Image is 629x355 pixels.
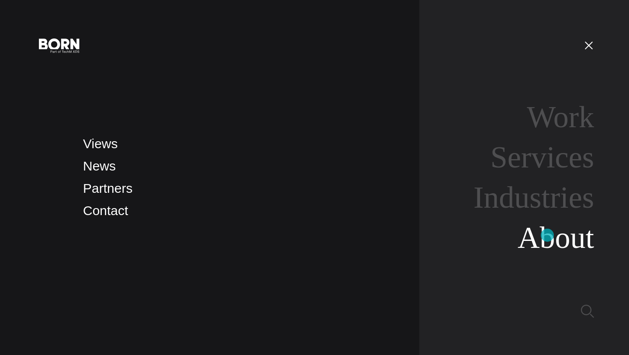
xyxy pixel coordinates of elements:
[491,140,594,174] a: Services
[83,203,128,218] a: Contact
[83,136,118,151] a: Views
[473,181,594,214] a: Industries
[578,36,599,54] button: Open
[83,181,132,195] a: Partners
[581,305,594,318] img: Search
[527,100,594,134] a: Work
[518,221,594,254] a: About
[83,159,116,173] a: News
